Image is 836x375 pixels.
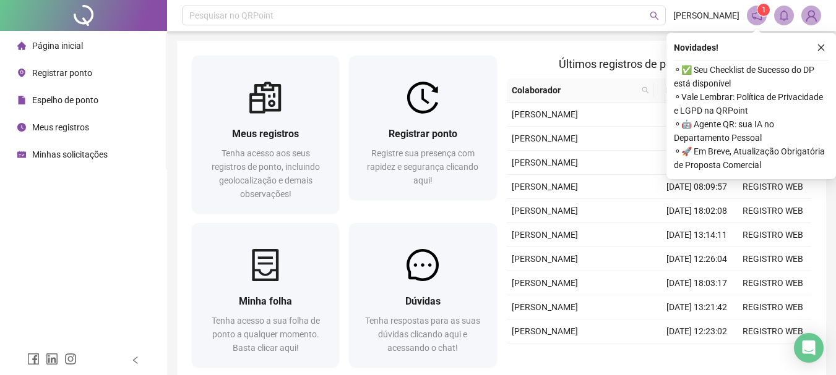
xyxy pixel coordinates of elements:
[751,10,762,21] span: notification
[46,353,58,365] span: linkedin
[389,128,457,140] span: Registrar ponto
[212,316,320,353] span: Tenha acesso a sua folha de ponto a qualquer momento. Basta clicar aqui!
[659,247,735,271] td: [DATE] 12:26:04
[659,295,735,319] td: [DATE] 13:21:42
[659,151,735,175] td: [DATE] 12:14:17
[32,41,83,51] span: Página inicial
[512,182,578,192] span: [PERSON_NAME]
[674,145,829,172] span: ⚬ 🚀 Em Breve, Atualização Obrigatória de Proposta Comercial
[659,319,735,343] td: [DATE] 12:23:02
[659,83,713,97] span: Data/Hora
[131,356,140,364] span: left
[654,78,728,103] th: Data/Hora
[778,10,790,21] span: bell
[762,6,766,14] span: 1
[212,148,320,199] span: Tenha acesso aos seus registros de ponto, incluindo geolocalização e demais observações!
[27,353,40,365] span: facebook
[512,302,578,312] span: [PERSON_NAME]
[64,353,77,365] span: instagram
[17,41,26,50] span: home
[639,81,652,99] span: search
[512,83,637,97] span: Colaborador
[349,56,496,200] a: Registrar pontoRegistre sua presença com rapidez e segurança clicando aqui!
[735,319,811,343] td: REGISTRO WEB
[367,148,478,185] span: Registre sua presença com rapidez e segurança clicando aqui!
[512,230,578,240] span: [PERSON_NAME]
[735,223,811,247] td: REGISTRO WEB
[512,278,578,288] span: [PERSON_NAME]
[17,150,26,159] span: schedule
[802,6,821,25] img: 89835
[512,326,578,336] span: [PERSON_NAME]
[192,223,339,367] a: Minha folhaTenha acesso a sua folha de ponto a qualquer momento. Basta clicar aqui!
[642,86,649,94] span: search
[512,133,578,143] span: [PERSON_NAME]
[735,271,811,295] td: REGISTRO WEB
[32,68,92,78] span: Registrar ponto
[32,122,89,132] span: Meus registros
[17,123,26,132] span: clock-circle
[659,223,735,247] td: [DATE] 13:14:11
[817,43,825,52] span: close
[232,128,299,140] span: Meus registros
[659,175,735,199] td: [DATE] 08:09:57
[757,4,770,16] sup: 1
[32,95,98,105] span: Espelho de ponto
[650,11,659,20] span: search
[674,117,829,145] span: ⚬ 🤖 Agente QR: sua IA no Departamento Pessoal
[794,333,824,363] div: Open Intercom Messenger
[735,343,811,368] td: REGISTRO WEB
[735,199,811,223] td: REGISTRO WEB
[17,69,26,77] span: environment
[735,247,811,271] td: REGISTRO WEB
[512,254,578,264] span: [PERSON_NAME]
[674,63,829,90] span: ⚬ ✅ Seu Checklist de Sucesso do DP está disponível
[735,295,811,319] td: REGISTRO WEB
[512,206,578,216] span: [PERSON_NAME]
[659,127,735,151] td: [DATE] 12:59:02
[659,103,735,127] td: [DATE] 17:40:33
[735,175,811,199] td: REGISTRO WEB
[17,96,26,104] span: file
[559,57,759,70] span: Últimos registros de ponto sincronizados
[405,295,441,307] span: Dúvidas
[512,158,578,167] span: [PERSON_NAME]
[673,9,739,22] span: [PERSON_NAME]
[239,295,292,307] span: Minha folha
[32,150,108,159] span: Minhas solicitações
[192,56,339,213] a: Meus registrosTenha acesso aos seus registros de ponto, incluindo geolocalização e demais observa...
[349,223,496,367] a: DúvidasTenha respostas para as suas dúvidas clicando aqui e acessando o chat!
[659,271,735,295] td: [DATE] 18:03:17
[659,199,735,223] td: [DATE] 18:02:08
[659,343,735,368] td: [DATE] 08:09:58
[674,41,718,54] span: Novidades !
[674,90,829,117] span: ⚬ Vale Lembrar: Política de Privacidade e LGPD na QRPoint
[365,316,480,353] span: Tenha respostas para as suas dúvidas clicando aqui e acessando o chat!
[512,109,578,119] span: [PERSON_NAME]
